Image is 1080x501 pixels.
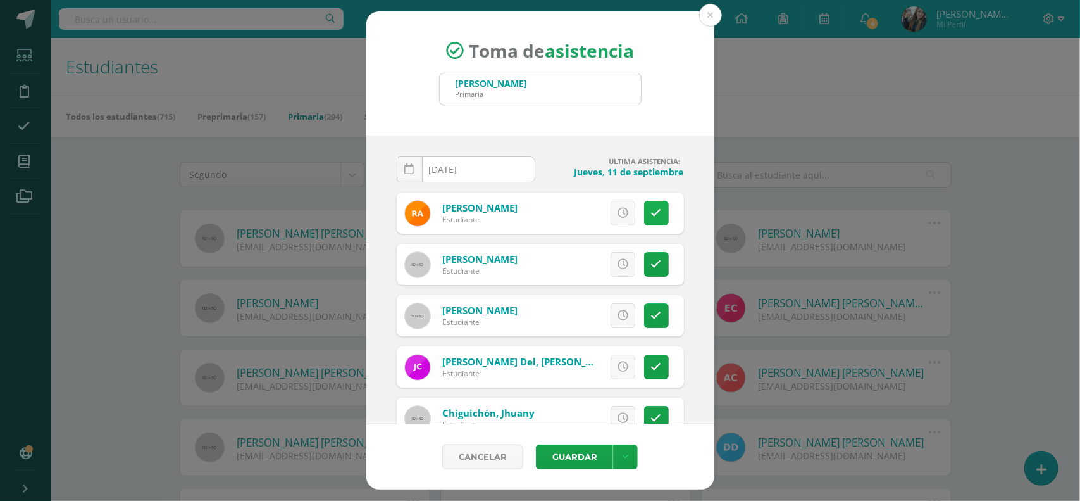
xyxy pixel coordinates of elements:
div: Estudiante [442,317,518,327]
a: [PERSON_NAME] [442,304,518,317]
img: 57da14cf0d064c3f31764d74580b0e1b.png [405,201,430,226]
span: Toma de [469,39,634,63]
img: 60x60 [405,406,430,431]
div: Estudiante [442,265,518,276]
a: [PERSON_NAME] Del, [PERSON_NAME] [442,355,616,368]
button: Close (Esc) [699,4,722,27]
div: Estudiante [442,419,535,430]
a: Cancelar [442,445,523,469]
a: [PERSON_NAME] [442,253,518,265]
img: 60x60 [405,252,430,277]
input: Busca un grado o sección aquí... [440,73,641,105]
img: 60x60 [405,303,430,329]
h4: ULTIMA ASISTENCIA: [545,156,684,166]
div: [PERSON_NAME] [456,77,528,89]
input: Fecha de Inasistencia [397,157,535,182]
a: [PERSON_NAME] [442,201,518,214]
img: 34364a0c3b1175345935f931cba3c410.png [405,355,430,380]
div: Primaria [456,89,528,99]
div: Estudiante [442,368,594,379]
strong: asistencia [545,39,634,63]
h4: Jueves, 11 de septiembre [545,166,684,178]
a: Chiguichón, Jhuany [442,407,535,419]
div: Estudiante [442,214,518,225]
button: Guardar [536,445,613,469]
